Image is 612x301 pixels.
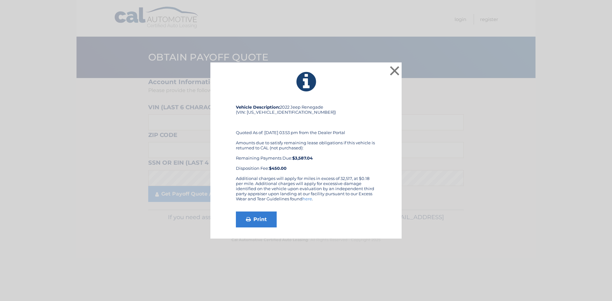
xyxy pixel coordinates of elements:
b: $3,587.04 [292,155,313,161]
button: × [388,64,401,77]
a: here [302,196,312,201]
div: 2022 Jeep Renegade (VIN: [US_VEHICLE_IDENTIFICATION_NUMBER]) Quoted As of: [DATE] 03:53 pm from t... [236,104,376,176]
a: Print [236,211,277,227]
div: Amounts due to satisfy remaining lease obligations if this vehicle is returned to CAL (not purcha... [236,140,376,171]
div: Additional charges will apply for miles in excess of 32,517, at $0.18 per mile. Additional charge... [236,176,376,206]
strong: $450.00 [269,166,287,171]
strong: Vehicle Description: [236,104,280,110]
